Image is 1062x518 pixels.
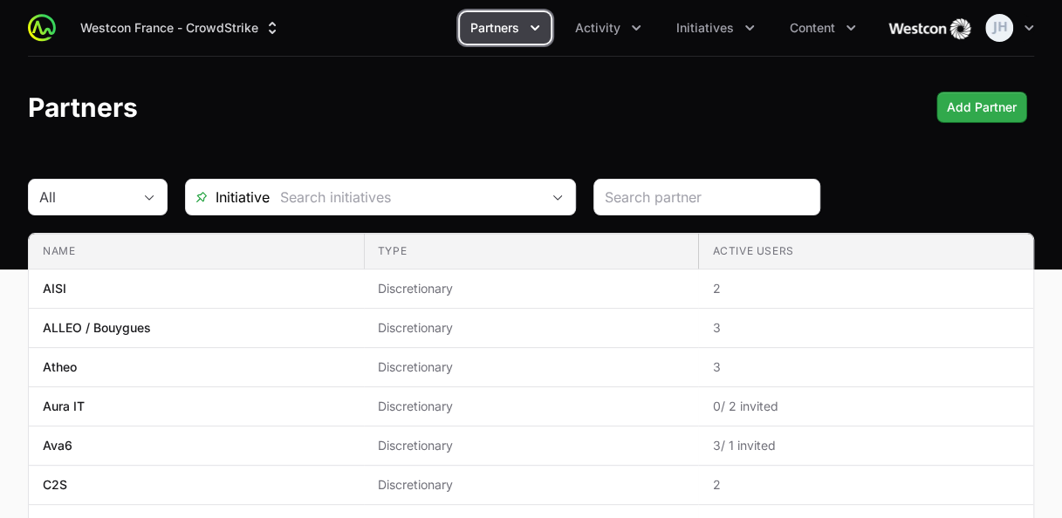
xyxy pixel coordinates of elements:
[712,319,1019,337] span: 3
[56,12,867,44] div: Main navigation
[779,12,867,44] button: Content
[43,358,77,376] p: Atheo
[39,187,132,208] div: All
[378,476,685,494] span: Discretionary
[936,92,1027,123] button: Add Partner
[712,398,1019,415] span: 0 / 2 invited
[565,12,652,44] div: Activity menu
[936,92,1027,123] div: Primary actions
[378,398,685,415] span: Discretionary
[43,319,151,337] p: ALLEO / Bouygues
[575,19,620,37] span: Activity
[378,280,685,297] span: Discretionary
[712,437,1019,454] span: 3 / 1 invited
[460,12,551,44] div: Partners menu
[460,12,551,44] button: Partners
[712,358,1019,376] span: 3
[43,280,66,297] p: AISI
[378,358,685,376] span: Discretionary
[887,10,971,45] img: Westcon France
[28,92,138,123] h1: Partners
[605,187,809,208] input: Search partner
[364,234,699,269] th: Type
[947,97,1017,118] span: Add Partner
[378,437,685,454] span: Discretionary
[270,180,540,215] input: Search initiatives
[70,12,291,44] button: Westcon France - CrowdStrike
[698,234,1033,269] th: Active Users
[43,437,72,454] p: Ava6
[666,12,765,44] div: Initiatives menu
[43,398,85,415] p: Aura IT
[186,187,270,208] span: Initiative
[712,476,1019,494] span: 2
[29,180,167,215] button: All
[43,476,67,494] p: C2S
[70,12,291,44] div: Supplier switch menu
[470,19,519,37] span: Partners
[712,280,1019,297] span: 2
[565,12,652,44] button: Activity
[676,19,734,37] span: Initiatives
[29,234,364,269] th: Name
[378,319,685,337] span: Discretionary
[666,12,765,44] button: Initiatives
[540,180,575,215] div: Open
[790,19,835,37] span: Content
[779,12,867,44] div: Content menu
[28,14,56,42] img: ActivitySource
[985,14,1013,42] img: Jeroen Houstma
